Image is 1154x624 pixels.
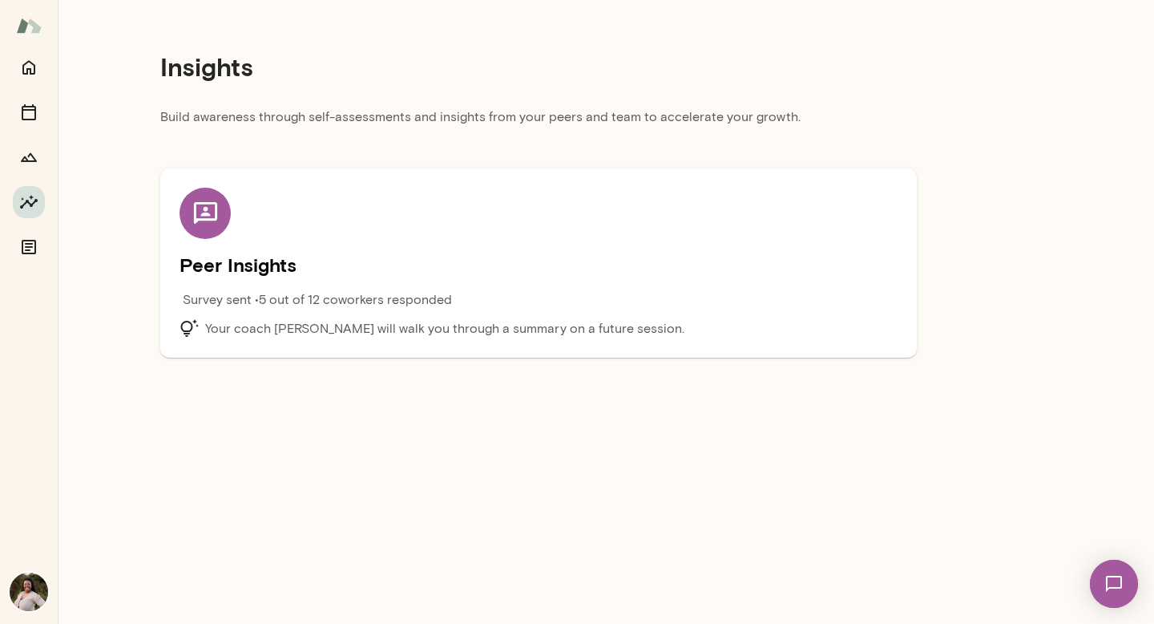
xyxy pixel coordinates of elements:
button: Growth Plan [13,141,45,173]
img: Mento [16,10,42,41]
p: Survey sent • 5 out of 12 coworkers responded [183,290,452,310]
h5: Peer Insights [180,252,898,278]
p: Build awareness through self-assessments and insights from your peers and team to accelerate your... [160,107,917,136]
button: Home [13,51,45,83]
button: Sessions [13,96,45,128]
div: Peer Insights Survey sent •5 out of 12 coworkers respondedYour coach [PERSON_NAME] will walk you ... [160,168,917,358]
button: Documents [13,231,45,263]
img: Grace Torres [10,573,48,611]
p: Your coach [PERSON_NAME] will walk you through a summary on a future session. [205,319,684,338]
button: Insights [13,186,45,218]
h4: Insights [160,51,253,82]
div: Peer Insights Survey sent •5 out of 12 coworkers respondedYour coach [PERSON_NAME] will walk you ... [180,188,898,338]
